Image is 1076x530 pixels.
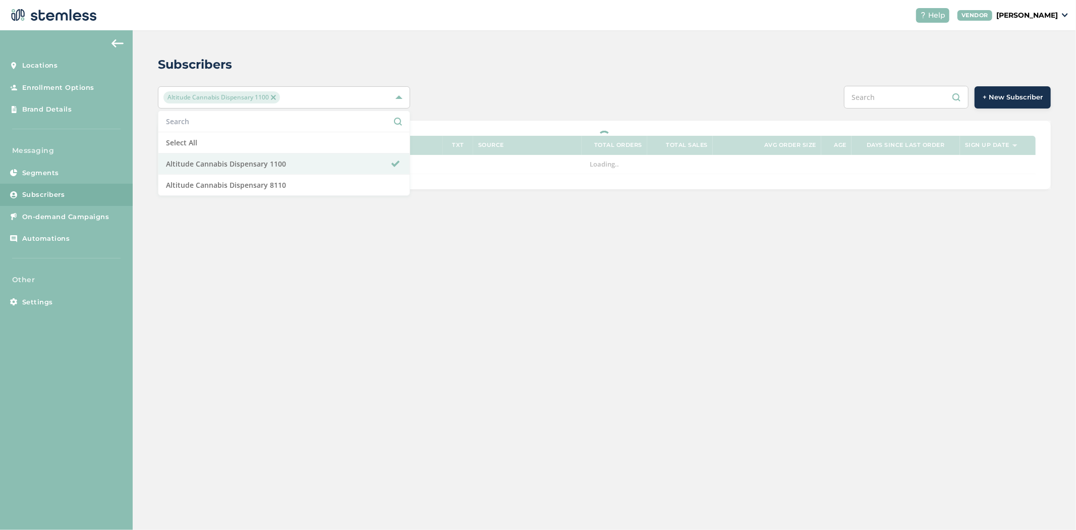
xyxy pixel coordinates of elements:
span: Settings [22,297,53,307]
p: [PERSON_NAME] [996,10,1058,21]
button: + New Subscriber [975,86,1051,109]
span: Brand Details [22,104,72,115]
div: VENDOR [957,10,992,21]
span: On-demand Campaigns [22,212,109,222]
span: Help [928,10,945,21]
span: + New Subscriber [983,92,1043,102]
span: Segments [22,168,59,178]
img: icon_down-arrow-small-66adaf34.svg [1062,13,1068,17]
iframe: Chat Widget [1026,482,1076,530]
h2: Subscribers [158,56,232,74]
li: Altitude Cannabis Dispensary 1100 [158,153,410,175]
span: Enrollment Options [22,83,94,93]
img: icon-help-white-03924b79.svg [920,12,926,18]
span: Automations [22,234,70,244]
input: Search [166,116,402,127]
img: icon-close-accent-8a337256.svg [271,95,276,100]
li: Altitude Cannabis Dispensary 8110 [158,175,410,195]
span: Subscribers [22,190,65,200]
img: icon-arrow-back-accent-c549486e.svg [111,39,124,47]
input: Search [844,86,969,109]
img: logo-dark-0685b13c.svg [8,5,97,25]
span: Altitude Cannabis Dispensary 1100 [163,91,280,103]
span: Locations [22,61,58,71]
li: Select All [158,132,410,153]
